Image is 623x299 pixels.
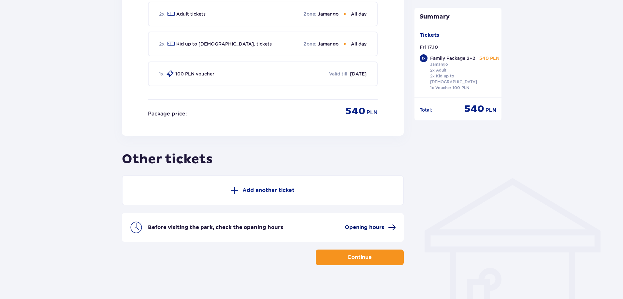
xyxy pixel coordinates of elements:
p: Zone : [303,11,316,17]
div: 1 x [420,54,427,62]
p: 2 x [159,41,165,47]
p: 2x Adult 2x Kid up to [DEMOGRAPHIC_DATA]. 1x Voucher 100 PLN [430,67,478,91]
p: Total : [420,107,432,113]
p: 1 x [159,71,164,77]
p: Kid up to [DEMOGRAPHIC_DATA]. tickets [176,41,272,47]
p: Continue [347,254,372,261]
p: [DATE] [350,71,367,77]
p: Jamango [318,41,339,47]
p: Zone : [303,41,316,47]
p: All day [351,11,367,17]
p: 2 x [159,11,165,17]
p: Tickets [420,32,439,39]
p: Valid till : [329,71,349,77]
p: All day [351,41,367,47]
span: PLN [485,107,496,114]
p: Add another ticket [242,187,295,194]
p: : [185,110,187,117]
p: Before visiting the park, check the opening hours [148,224,283,231]
p: Jamango [318,11,339,17]
p: Fri 17.10 [420,44,438,50]
p: Package price [148,110,185,117]
p: 100 PLN voucher [175,71,214,77]
p: PLN [367,109,378,116]
p: 540 [345,105,365,117]
button: Continue [316,250,404,265]
p: Family Package 2+2 [430,55,475,61]
h2: Other tickets [122,143,404,168]
p: Jamango [430,61,448,67]
p: 540 PLN [479,55,500,61]
a: Opening hours [345,224,396,231]
span: Opening hours [345,224,384,231]
span: 540 [464,103,484,115]
p: Adult tickets [176,11,206,17]
p: Summary [414,13,502,21]
button: Add another ticket [122,175,404,205]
